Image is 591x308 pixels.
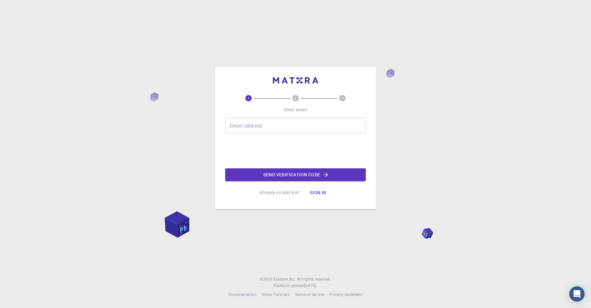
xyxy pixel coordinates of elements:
[329,292,363,297] span: Privacy statement
[273,282,304,289] span: Platform version
[329,291,363,298] a: Privacy statement
[284,106,307,113] p: Enter email
[295,292,324,297] span: Terms of service
[305,186,332,199] button: Sign in
[228,292,257,297] span: Documentation
[569,286,585,302] div: Open Intercom Messenger
[259,189,300,196] p: Already on Mat3ra?
[262,292,290,297] span: Video Tutorials
[247,138,344,163] iframe: reCAPTCHA
[260,276,273,282] span: © 2025
[273,276,296,282] a: Exabyte Inc.
[295,96,296,100] text: 2
[304,283,318,288] span: [DATE] .
[248,96,249,100] text: 1
[295,291,324,298] a: Terms of service
[297,276,331,282] span: All rights reserved.
[273,276,296,282] span: Exabyte Inc.
[228,291,257,298] a: Documentation
[304,282,318,289] a: [DATE].
[342,96,343,100] text: 3
[262,291,290,298] a: Video Tutorials
[225,168,366,181] button: Send verification code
